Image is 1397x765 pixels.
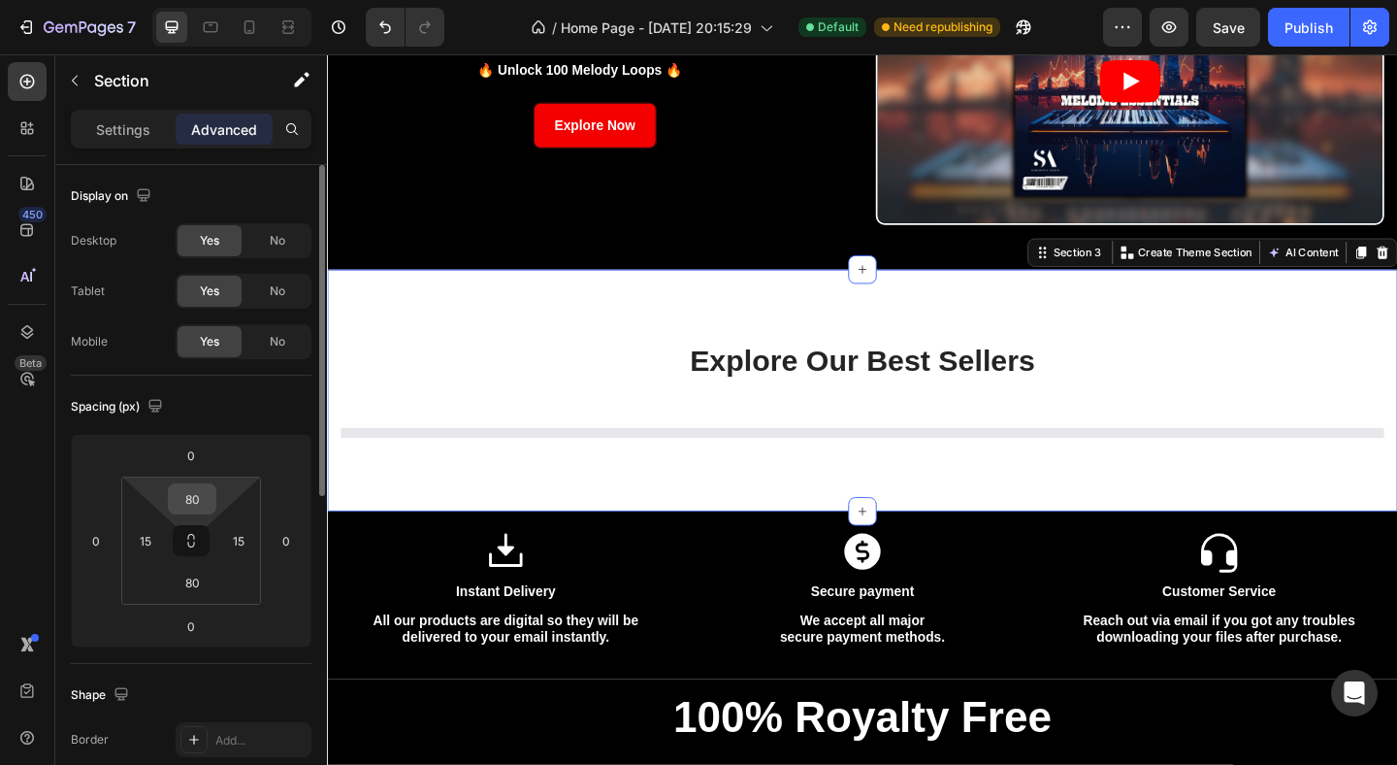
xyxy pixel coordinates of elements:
p: Advanced [191,119,257,140]
div: Beta [15,355,47,371]
div: Tablet [71,283,105,300]
span: Yes [200,232,219,249]
span: Default [818,18,859,36]
input: 0 [172,612,211,641]
p: Customer Service [793,575,1148,594]
div: Display on [71,183,155,210]
span: Yes [200,333,219,350]
input: 15px [224,526,253,555]
strong: Secure payment [526,576,638,592]
div: Publish [1284,17,1333,38]
div: Mobile [71,333,108,350]
p: 7 [127,16,136,39]
iframe: Design area [327,54,1397,765]
div: Border [71,731,109,748]
p: All our products are digital so they will be delivered to your email instantly. [16,606,372,644]
span: No [270,283,285,300]
p: Settings [96,119,150,140]
input: 0 [272,526,301,555]
span: Need republishing [893,18,992,36]
p: We accept all major [405,606,760,625]
div: Shape [71,682,133,709]
button: Publish [1268,8,1349,47]
p: Instant Delivery [16,575,372,594]
span: No [270,333,285,350]
p: Explore Our Best Sellers [16,314,1148,355]
input: 0 [172,441,211,470]
p: Section [94,69,253,92]
div: Add... [215,732,307,749]
div: Section 3 [786,207,846,224]
span: Save [1213,19,1245,36]
span: No [270,232,285,249]
strong: Reach out via email if you got any troubles downloading your files after purchase. [822,607,1118,643]
input: 15px [131,526,160,555]
div: Undo/Redo [366,8,444,47]
button: AI Content [1019,204,1104,227]
div: 450 [18,207,47,222]
button: 7 [8,8,145,47]
div: Spacing (px) [71,394,167,420]
span: Home Page - [DATE] 20:15:29 [561,17,752,38]
input: 0 [81,526,111,555]
h2: 100% Royalty Free [209,689,956,753]
span: / [552,17,557,38]
input: 4xl [173,568,211,597]
div: Open Intercom Messenger [1331,670,1378,716]
span: Yes [200,283,219,300]
p: Create Theme Section [882,207,1006,224]
input: 4xl [173,484,211,514]
p: secure payment methods. [405,624,760,644]
button: Save [1196,8,1260,47]
div: Desktop [71,232,116,249]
